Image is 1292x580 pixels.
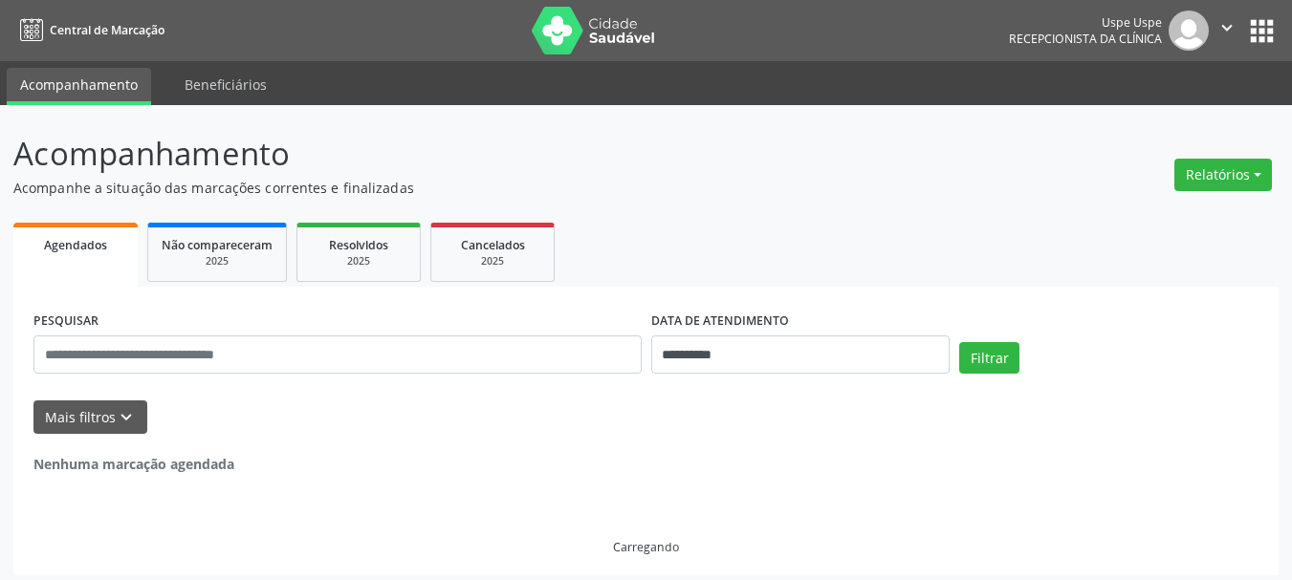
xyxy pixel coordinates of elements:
[33,455,234,473] strong: Nenhuma marcação agendada
[116,407,137,428] i: keyboard_arrow_down
[1009,14,1162,31] div: Uspe Uspe
[1245,14,1279,48] button: apps
[1009,31,1162,47] span: Recepcionista da clínica
[959,342,1019,375] button: Filtrar
[461,237,525,253] span: Cancelados
[7,68,151,105] a: Acompanhamento
[171,68,280,101] a: Beneficiários
[162,237,273,253] span: Não compareceram
[13,14,164,46] a: Central de Marcação
[13,130,899,178] p: Acompanhamento
[311,254,406,269] div: 2025
[651,307,789,336] label: DATA DE ATENDIMENTO
[33,400,147,434] button: Mais filtroskeyboard_arrow_down
[1169,11,1209,51] img: img
[329,237,388,253] span: Resolvidos
[445,254,540,269] div: 2025
[162,254,273,269] div: 2025
[13,178,899,198] p: Acompanhe a situação das marcações correntes e finalizadas
[50,22,164,38] span: Central de Marcação
[1209,11,1245,51] button: 
[1216,17,1237,38] i: 
[613,539,679,555] div: Carregando
[1174,159,1272,191] button: Relatórios
[44,237,107,253] span: Agendados
[33,307,99,336] label: PESQUISAR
